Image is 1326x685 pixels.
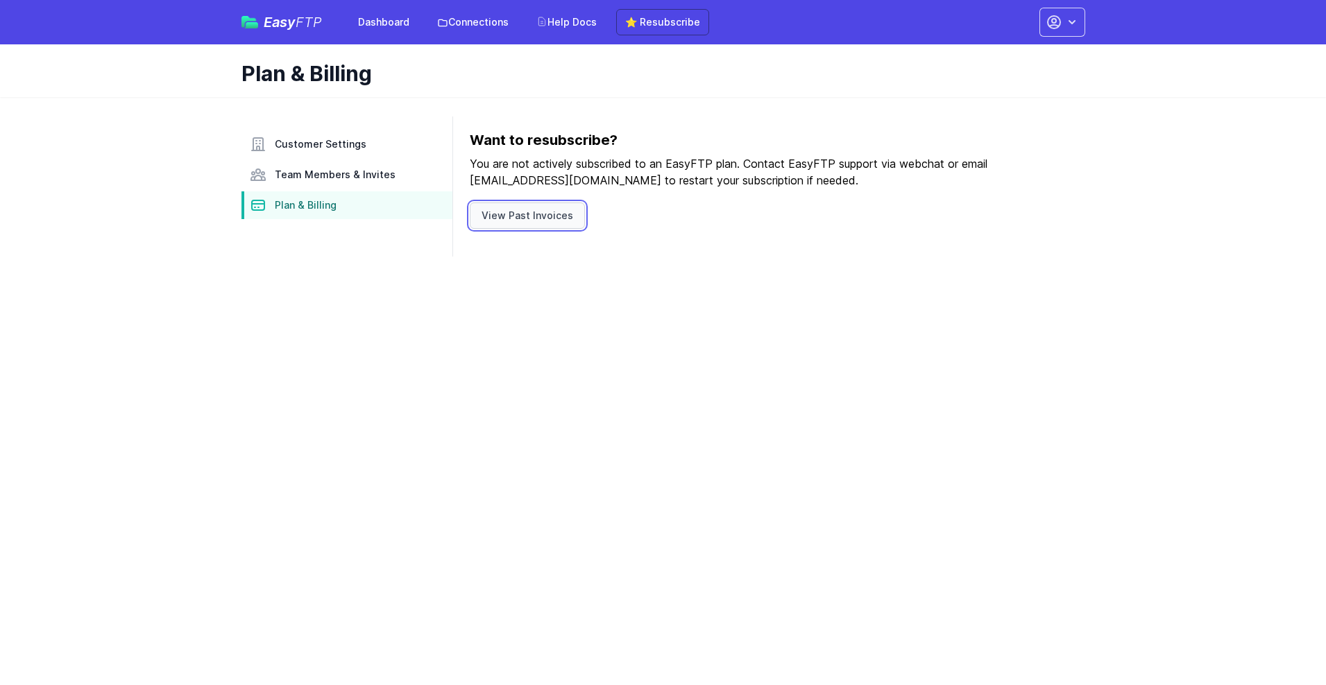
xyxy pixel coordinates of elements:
[470,155,1069,189] p: You are not actively subscribed to an EasyFTP plan. Contact EasyFTP support via webchat or email ...
[429,10,517,35] a: Connections
[241,161,452,189] a: Team Members & Invites
[241,15,322,29] a: EasyFTP
[470,202,585,229] a: View Past Invoices
[275,137,366,151] span: Customer Settings
[616,9,709,35] a: ⭐ Resubscribe
[275,168,396,182] span: Team Members & Invites
[241,130,452,158] a: Customer Settings
[241,16,258,28] img: easyftp_logo.png
[241,61,1074,86] h1: Plan & Billing
[264,15,322,29] span: Easy
[350,10,418,35] a: Dashboard
[470,130,1069,155] h3: Want to resubscribe?
[528,10,605,35] a: Help Docs
[296,14,322,31] span: FTP
[275,198,337,212] span: Plan & Billing
[241,191,452,219] a: Plan & Billing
